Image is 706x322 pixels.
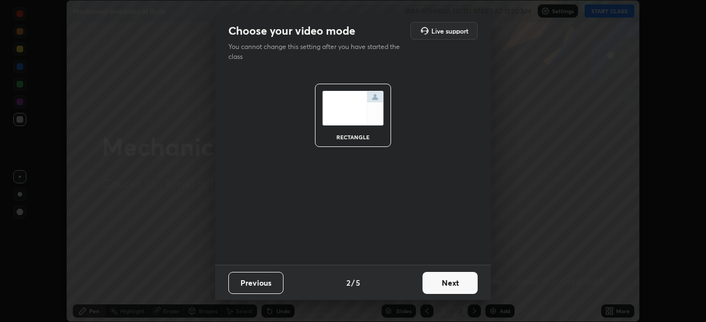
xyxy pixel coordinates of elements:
[422,272,478,294] button: Next
[346,277,350,288] h4: 2
[228,24,355,38] h2: Choose your video mode
[356,277,360,288] h4: 5
[322,91,384,125] img: normalScreenIcon.ae25ed63.svg
[431,28,468,34] h5: Live support
[228,272,284,294] button: Previous
[228,42,407,62] p: You cannot change this setting after you have started the class
[331,134,375,140] div: rectangle
[351,277,355,288] h4: /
